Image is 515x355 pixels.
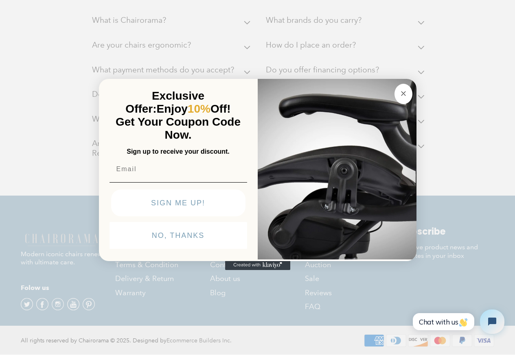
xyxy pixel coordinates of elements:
iframe: Tidio Chat [404,303,511,341]
button: NO, THANKS [110,222,247,249]
span: Enjoy Off! [157,102,231,115]
span: Exclusive Offer: [125,89,204,115]
input: Email [110,161,247,177]
a: Created with Klaviyo - opens in a new tab [225,260,290,270]
span: Sign up to receive your discount. [127,148,229,155]
img: 92d77583-a095-41f6-84e7-858462e0427a.jpeg [258,77,416,259]
span: Get Your Coupon Code Now. [116,115,241,141]
span: 10% [188,102,210,115]
button: SIGN ME UP! [111,189,245,216]
button: Close dialog [394,84,412,104]
img: underline [110,182,247,183]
